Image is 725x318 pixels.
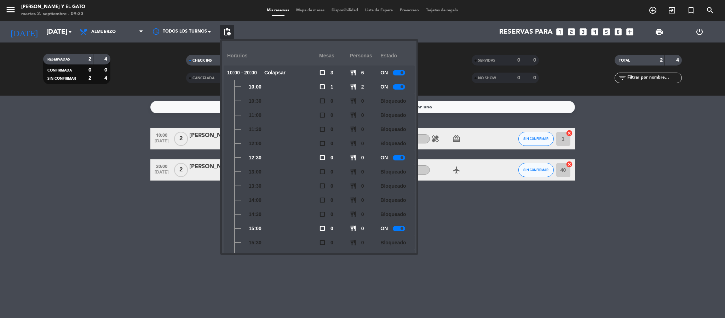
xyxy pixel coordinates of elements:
span: 10:00 - 20:00 [227,69,257,77]
span: 0 [330,140,333,148]
strong: 0 [104,68,109,73]
strong: 2 [660,58,663,63]
span: Bloqueado [380,168,406,176]
strong: 2 [88,76,91,81]
i: power_settings_new [695,28,704,36]
span: 0 [361,225,364,233]
span: check_box_outline_blank [319,211,326,217]
div: martes 2. septiembre - 09:33 [21,11,85,18]
button: SIN CONFIRMAR [518,132,554,146]
span: Bloqueado [380,239,406,247]
span: Bloqueado [380,140,406,148]
i: looks_3 [579,27,588,36]
span: 10:00 [249,83,261,91]
span: 0 [361,182,364,190]
span: restaurant [350,112,356,118]
span: restaurant [350,84,356,90]
span: restaurant [350,239,356,246]
i: exit_to_app [668,6,676,15]
div: personas [350,46,381,66]
span: 12:00 [249,140,261,148]
span: 10:30 [249,97,261,105]
div: Estado [380,46,411,66]
span: print [655,28,663,36]
span: 14:00 [249,196,261,204]
span: 0 [361,140,364,148]
i: airplanemode_active [452,166,461,174]
span: ON [380,225,388,233]
span: [DATE] [153,139,171,147]
strong: 0 [517,75,520,80]
div: LOG OUT [679,21,720,42]
span: 0 [330,210,333,218]
i: turned_in_not [687,6,695,15]
span: check_box_outline_blank [319,154,326,161]
span: Bloqueado [380,253,406,261]
span: Almuerzo [91,29,116,34]
span: 0 [330,168,333,176]
div: [PERSON_NAME] y El Gato [21,4,85,11]
span: 11:00 [249,111,261,119]
span: Bloqueado [380,111,406,119]
span: 12:30 [249,154,261,162]
span: 0 [330,154,333,162]
button: menu [5,4,16,17]
span: SERVIDAS [478,59,495,62]
span: check_box_outline_blank [319,84,326,90]
span: Bloqueado [380,196,406,204]
strong: 0 [533,75,537,80]
i: cancel [566,161,573,168]
span: Bloqueado [380,97,406,105]
i: card_giftcard [452,135,461,143]
span: Disponibilidad [328,8,362,12]
span: check_box_outline_blank [319,69,326,76]
span: 13:30 [249,182,261,190]
span: pending_actions [223,28,231,36]
span: SIN CONFIRMAR [523,168,548,172]
span: 0 [361,125,364,134]
i: add_box [625,27,634,36]
div: [PERSON_NAME] [189,131,249,140]
span: 0 [361,253,364,261]
i: add_circle_outline [649,6,657,15]
i: looks_5 [602,27,611,36]
span: Mapa de mesas [293,8,328,12]
strong: 2 [88,57,91,62]
span: check_box_outline_blank [319,98,326,104]
span: restaurant [350,98,356,104]
input: Filtrar por nombre... [627,74,681,82]
span: 0 [330,225,333,233]
span: 16:00 [249,253,261,261]
i: healing [431,135,439,143]
span: 0 [361,111,364,119]
span: Mis reservas [263,8,293,12]
span: check_box_outline_blank [319,112,326,118]
span: 0 [330,111,333,119]
span: 3 [330,69,333,77]
span: 0 [330,253,333,261]
span: Bloqueado [380,182,406,190]
strong: 4 [104,57,109,62]
span: 0 [361,168,364,176]
span: restaurant [350,225,356,232]
span: SIN CONFIRMAR [47,77,76,80]
span: SIN CONFIRMAR [523,137,548,141]
span: 0 [330,182,333,190]
span: check_box_outline_blank [319,169,326,175]
strong: 0 [517,58,520,63]
span: ON [380,83,388,91]
span: Tarjetas de regalo [422,8,462,12]
span: restaurant [350,183,356,189]
strong: 4 [104,76,109,81]
span: check_box_outline_blank [319,183,326,189]
span: 15:30 [249,239,261,247]
i: looks_6 [614,27,623,36]
span: restaurant [350,140,356,147]
span: ON [380,154,388,162]
span: 13:00 [249,168,261,176]
span: 2 [174,132,188,146]
span: 0 [361,154,364,162]
div: Mesas [319,46,350,66]
span: 0 [361,196,364,204]
span: RESERVADAS [47,58,70,61]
